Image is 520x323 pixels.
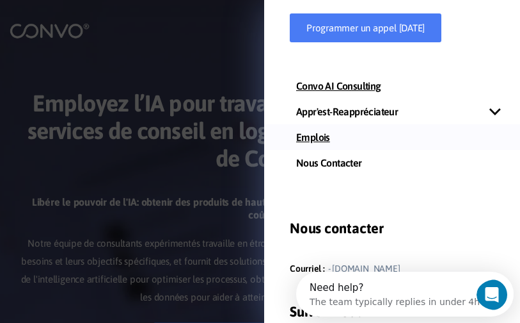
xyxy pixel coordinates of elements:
[296,272,514,317] iframe: Lanceur de découverte de chat en direct Intercom
[264,150,520,176] a: Nous contacter
[290,219,494,247] h3: Nous contacter
[264,73,520,99] a: Convo AI Consulting
[290,260,400,277] a: Courriel :- [DOMAIN_NAME]
[264,124,520,150] a: Emplois
[5,5,221,40] div: Open Intercom Messenger
[264,73,520,201] nav: Mobile
[264,99,520,124] a: Appr'est-reappréciateur
[477,279,516,310] iframe: Chat en direct Intercom
[290,13,441,42] a: Programmer un appel [DATE]
[13,21,184,35] div: The team typically replies in under 4h
[13,11,184,21] div: Need help?
[290,260,325,277] span: Courriel :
